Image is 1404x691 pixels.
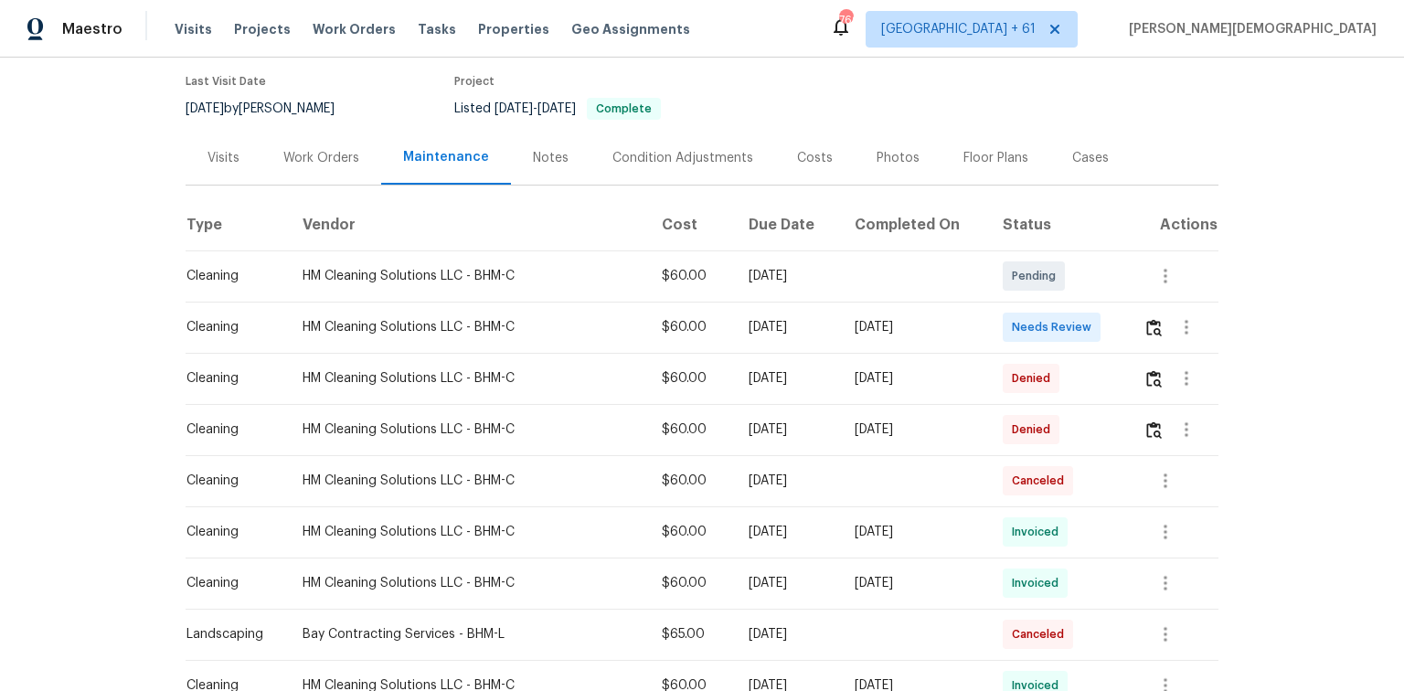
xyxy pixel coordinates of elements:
th: Status [988,199,1129,250]
span: Tasks [418,23,456,36]
div: [DATE] [749,369,824,388]
span: Denied [1012,420,1058,439]
div: Cleaning [186,318,273,336]
div: HM Cleaning Solutions LLC - BHM-C [303,574,633,592]
span: [PERSON_NAME][DEMOGRAPHIC_DATA] [1122,20,1377,38]
div: $60.00 [662,420,719,439]
span: Last Visit Date [186,76,266,87]
span: Project [454,76,495,87]
div: $60.00 [662,574,719,592]
div: Condition Adjustments [612,149,753,167]
div: $60.00 [662,267,719,285]
div: [DATE] [855,318,974,336]
div: Maintenance [403,148,489,166]
div: 760 [839,11,852,29]
span: Geo Assignments [571,20,690,38]
div: [DATE] [855,574,974,592]
div: [DATE] [749,420,824,439]
span: Canceled [1012,472,1071,490]
div: [DATE] [855,523,974,541]
div: HM Cleaning Solutions LLC - BHM-C [303,523,633,541]
div: [DATE] [749,574,824,592]
span: Properties [478,20,549,38]
div: Landscaping [186,625,273,643]
div: [DATE] [749,267,824,285]
span: Invoiced [1012,574,1066,592]
span: [DATE] [537,102,576,115]
th: Type [186,199,288,250]
div: HM Cleaning Solutions LLC - BHM-C [303,267,633,285]
div: Costs [797,149,833,167]
th: Actions [1129,199,1218,250]
div: Photos [877,149,920,167]
div: [DATE] [749,625,824,643]
div: HM Cleaning Solutions LLC - BHM-C [303,318,633,336]
img: Review Icon [1146,421,1162,439]
div: Cleaning [186,267,273,285]
div: $60.00 [662,369,719,388]
button: Review Icon [1143,305,1165,349]
span: Maestro [62,20,122,38]
div: HM Cleaning Solutions LLC - BHM-C [303,369,633,388]
div: Notes [533,149,569,167]
div: [DATE] [749,523,824,541]
span: Listed [454,102,661,115]
div: [DATE] [749,318,824,336]
div: Bay Contracting Services - BHM-L [303,625,633,643]
span: Needs Review [1012,318,1099,336]
span: [DATE] [495,102,533,115]
div: HM Cleaning Solutions LLC - BHM-C [303,472,633,490]
div: $60.00 [662,472,719,490]
div: Cleaning [186,472,273,490]
span: Projects [234,20,291,38]
span: Complete [589,103,659,114]
span: - [495,102,576,115]
div: [DATE] [749,472,824,490]
span: Invoiced [1012,523,1066,541]
div: Visits [207,149,239,167]
span: Denied [1012,369,1058,388]
div: Cleaning [186,523,273,541]
button: Review Icon [1143,356,1165,400]
div: Cases [1072,149,1109,167]
img: Review Icon [1146,319,1162,336]
div: $60.00 [662,318,719,336]
th: Due Date [734,199,839,250]
div: by [PERSON_NAME] [186,98,356,120]
button: Review Icon [1143,408,1165,452]
div: [DATE] [855,420,974,439]
span: Pending [1012,267,1063,285]
span: Work Orders [313,20,396,38]
th: Vendor [288,199,647,250]
div: $65.00 [662,625,719,643]
div: HM Cleaning Solutions LLC - BHM-C [303,420,633,439]
img: Review Icon [1146,370,1162,388]
div: Cleaning [186,369,273,388]
th: Cost [647,199,734,250]
div: Cleaning [186,574,273,592]
div: Floor Plans [963,149,1028,167]
span: Canceled [1012,625,1071,643]
span: [GEOGRAPHIC_DATA] + 61 [881,20,1036,38]
span: Visits [175,20,212,38]
div: $60.00 [662,523,719,541]
th: Completed On [840,199,989,250]
div: [DATE] [855,369,974,388]
span: [DATE] [186,102,224,115]
div: Work Orders [283,149,359,167]
div: Cleaning [186,420,273,439]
